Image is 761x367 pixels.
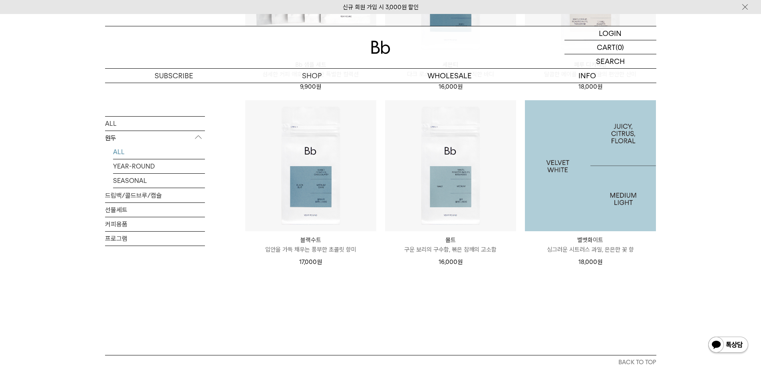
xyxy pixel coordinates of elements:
[105,231,205,245] a: 프로그램
[525,100,656,231] img: 1000000025_add2_054.jpg
[525,235,656,245] p: 벨벳화이트
[299,258,322,266] span: 17,000
[599,26,622,40] p: LOGIN
[300,83,321,90] span: 9,900
[525,235,656,254] a: 벨벳화이트 싱그러운 시트러스 과일, 은은한 꽃 향
[597,40,616,54] p: CART
[113,159,205,173] a: YEAR-ROUND
[105,116,205,130] a: ALL
[564,40,656,54] a: CART (0)
[616,40,624,54] p: (0)
[245,245,376,254] p: 입안을 가득 채우는 풍부한 초콜릿 향미
[385,245,516,254] p: 구운 보리의 구수함, 볶은 참깨의 고소함
[457,83,463,90] span: 원
[439,83,463,90] span: 16,000
[105,188,205,202] a: 드립백/콜드브루/캡슐
[597,258,602,266] span: 원
[578,258,602,266] span: 18,000
[385,235,516,245] p: 몰트
[113,145,205,159] a: ALL
[343,4,419,11] a: 신규 회원 가입 시 3,000원 할인
[597,83,602,90] span: 원
[381,69,519,83] p: WHOLESALE
[525,245,656,254] p: 싱그러운 시트러스 과일, 은은한 꽃 향
[317,258,322,266] span: 원
[439,258,463,266] span: 16,000
[371,41,390,54] img: 로고
[564,26,656,40] a: LOGIN
[113,173,205,187] a: SEASONAL
[105,131,205,145] p: 원두
[105,69,243,83] a: SUBSCRIBE
[596,54,625,68] p: SEARCH
[519,69,656,83] p: INFO
[385,100,516,231] img: 몰트
[245,235,376,245] p: 블랙수트
[707,336,749,355] img: 카카오톡 채널 1:1 채팅 버튼
[245,100,376,231] img: 블랙수트
[385,235,516,254] a: 몰트 구운 보리의 구수함, 볶은 참깨의 고소함
[578,83,602,90] span: 18,000
[525,100,656,231] a: 벨벳화이트
[316,83,321,90] span: 원
[243,69,381,83] a: SHOP
[105,217,205,231] a: 커피용품
[245,235,376,254] a: 블랙수트 입안을 가득 채우는 풍부한 초콜릿 향미
[105,202,205,216] a: 선물세트
[457,258,463,266] span: 원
